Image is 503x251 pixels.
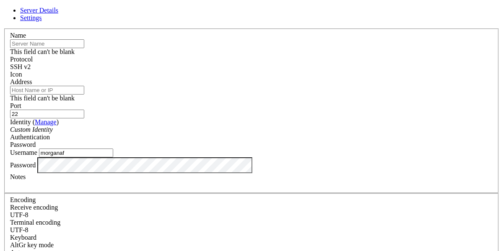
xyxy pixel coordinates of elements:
div: UTF-8 [10,211,493,219]
x-row: This server is hosted by Contabo. If you have any questions or need help, [3,115,395,122]
a: Manage [35,118,57,125]
x-row: \____\___/|_|\_| |_/_/ \_|___/\___/ [3,87,395,94]
div: (24, 27) [88,191,91,198]
label: Encoding [10,196,36,203]
x-row: / ___/___ _ _ _____ _ ___ ___ [3,66,395,73]
x-row: | | / _ \| \| |_ _/ \ | _ )/ _ \ [3,73,395,80]
label: Username [10,149,37,156]
div: This field can't be blank [10,48,493,56]
x-row: * Documentation: [URL][DOMAIN_NAME] [3,17,395,24]
label: Notes [10,173,26,180]
label: The default terminal encoding. ISO-2022 enables character map translations (like graphics maps). ... [10,219,60,226]
x-row: Last login: [DATE] from [TECHNICAL_ID] [3,136,395,143]
span: SSH v2 [10,63,31,70]
div: Custom Identity [10,126,493,133]
x-row: * Management: [URL][DOMAIN_NAME] [3,24,395,31]
label: Port [10,102,21,109]
x-row: morga6660 is not in the sudoers file. This incident will be reported. [3,184,395,191]
label: Protocol [10,56,33,63]
label: Set the expected encoding for data received from the host. If the encodings do not match, visual ... [10,241,54,248]
input: Login Username [39,149,113,157]
x-row: | |__| (_) | .` | | |/ _ \| _ \ (_) | [3,80,395,87]
x-row: please don't hesitate to contact us at [EMAIL_ADDRESS][DOMAIN_NAME]. [3,122,395,129]
div: This field can't be blank [10,95,493,102]
label: Name [10,32,26,39]
label: Set the expected encoding for data received from the host. If the encodings do not match, visual ... [10,204,58,211]
x-row: Run 'do-release-upgrade' to upgrade to it. [3,45,395,52]
div: Password [10,141,493,149]
span: ( ) [33,118,59,125]
div: SSH v2 [10,63,493,71]
x-row: [sudo] password for morga6660: [3,149,395,156]
input: Port Number [10,110,84,118]
label: Authentication [10,133,50,141]
input: Host Name or IP [10,86,84,95]
a: Settings [20,14,42,21]
x-row: morga6660@vmi2276205:~$ sudo apt update [3,143,395,150]
x-row: morga6660@vmi2276205:~$ [3,191,395,198]
label: Icon [10,71,22,78]
label: Keyboard [10,234,36,241]
i: Custom Identity [10,126,53,133]
x-row: [sudo] password for morga6660: [3,163,395,170]
x-row: * Support: [URL][DOMAIN_NAME] [3,31,395,38]
div: UTF-8 [10,226,493,234]
x-row: Sorry, try again. [3,156,395,164]
x-row: New release '24.04.3 LTS' available. [3,38,395,45]
x-row: Welcome to Ubuntu 22.04.5 LTS (GNU/Linux 5.15.0-151-generic x86_64) [3,3,395,10]
label: Password [10,161,36,168]
label: Identity [10,118,59,125]
span: UTF-8 [10,211,29,218]
label: Address [10,78,32,85]
x-row: Sorry, try again. [3,170,395,177]
span: UTF-8 [10,226,29,233]
x-row: _____ [3,59,395,66]
a: Server Details [20,7,58,14]
x-row: [sudo] password for morga6660: [3,177,395,184]
input: Server Name [10,39,84,48]
x-row: Welcome! [3,101,395,108]
span: Password [10,141,36,148]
